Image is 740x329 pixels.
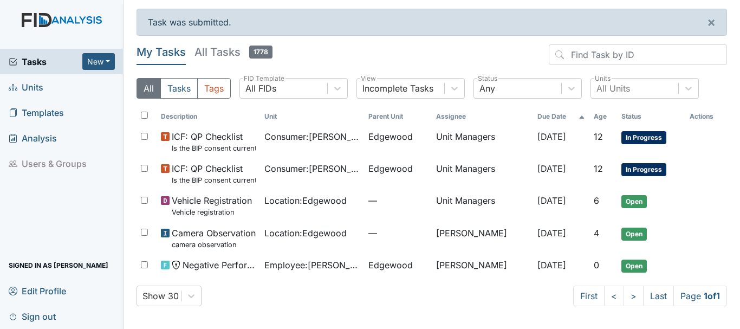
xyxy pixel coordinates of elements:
[704,291,720,301] strong: 1 of 1
[245,82,276,95] div: All FIDs
[264,227,347,240] span: Location : Edgewood
[479,82,495,95] div: Any
[549,44,727,65] input: Find Task by ID
[172,207,252,217] small: Vehicle registration
[621,195,647,208] span: Open
[537,228,566,238] span: [DATE]
[432,107,534,126] th: Assignee
[194,44,272,60] h5: All Tasks
[172,194,252,217] span: Vehicle Registration Vehicle registration
[264,162,360,175] span: Consumer : [PERSON_NAME]
[249,46,272,59] span: 1778
[141,112,148,119] input: Toggle All Rows Selected
[643,286,674,306] a: Last
[137,9,727,36] div: Task was submitted.
[696,9,726,35] button: ×
[172,130,256,153] span: ICF: QP Checklist Is the BIP consent current? (document the date, BIP number in the comment section)
[573,286,727,306] nav: task-pagination
[589,107,617,126] th: Toggle SortBy
[594,131,603,142] span: 12
[157,107,261,126] th: Toggle SortBy
[172,240,256,250] small: camera observation
[621,131,666,144] span: In Progress
[172,227,256,250] span: Camera Observation camera observation
[621,228,647,241] span: Open
[172,143,256,153] small: Is the BIP consent current? (document the date, BIP number in the comment section)
[9,257,108,274] span: Signed in as [PERSON_NAME]
[624,286,644,306] a: >
[573,286,605,306] a: First
[537,195,566,206] span: [DATE]
[368,259,413,272] span: Edgewood
[183,259,256,272] span: Negative Performance Review
[594,163,603,174] span: 12
[594,195,599,206] span: 6
[707,14,716,30] span: ×
[533,107,589,126] th: Toggle SortBy
[432,254,534,277] td: [PERSON_NAME]
[621,260,647,273] span: Open
[594,228,599,238] span: 4
[432,222,534,254] td: [PERSON_NAME]
[264,194,347,207] span: Location : Edgewood
[172,162,256,185] span: ICF: QP Checklist Is the BIP consent current? (document the date, BIP number in the comment section)
[264,130,360,143] span: Consumer : [PERSON_NAME]
[594,260,599,270] span: 0
[617,107,685,126] th: Toggle SortBy
[197,78,231,99] button: Tags
[362,82,433,95] div: Incomplete Tasks
[364,107,432,126] th: Toggle SortBy
[673,286,727,306] span: Page
[160,78,198,99] button: Tasks
[260,107,364,126] th: Toggle SortBy
[685,107,727,126] th: Actions
[432,158,534,190] td: Unit Managers
[537,163,566,174] span: [DATE]
[604,286,624,306] a: <
[432,190,534,222] td: Unit Managers
[137,78,231,99] div: Type filter
[137,78,161,99] button: All
[621,163,666,176] span: In Progress
[172,175,256,185] small: Is the BIP consent current? (document the date, BIP number in the comment section)
[82,53,115,70] button: New
[9,130,57,146] span: Analysis
[596,82,630,95] div: All Units
[264,259,360,272] span: Employee : [PERSON_NAME]
[432,126,534,158] td: Unit Managers
[9,308,56,325] span: Sign out
[368,162,413,175] span: Edgewood
[368,130,413,143] span: Edgewood
[9,282,66,299] span: Edit Profile
[368,194,427,207] span: —
[9,55,82,68] a: Tasks
[142,289,179,302] div: Show 30
[137,44,186,60] h5: My Tasks
[537,260,566,270] span: [DATE]
[9,79,43,95] span: Units
[537,131,566,142] span: [DATE]
[9,104,64,121] span: Templates
[368,227,427,240] span: —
